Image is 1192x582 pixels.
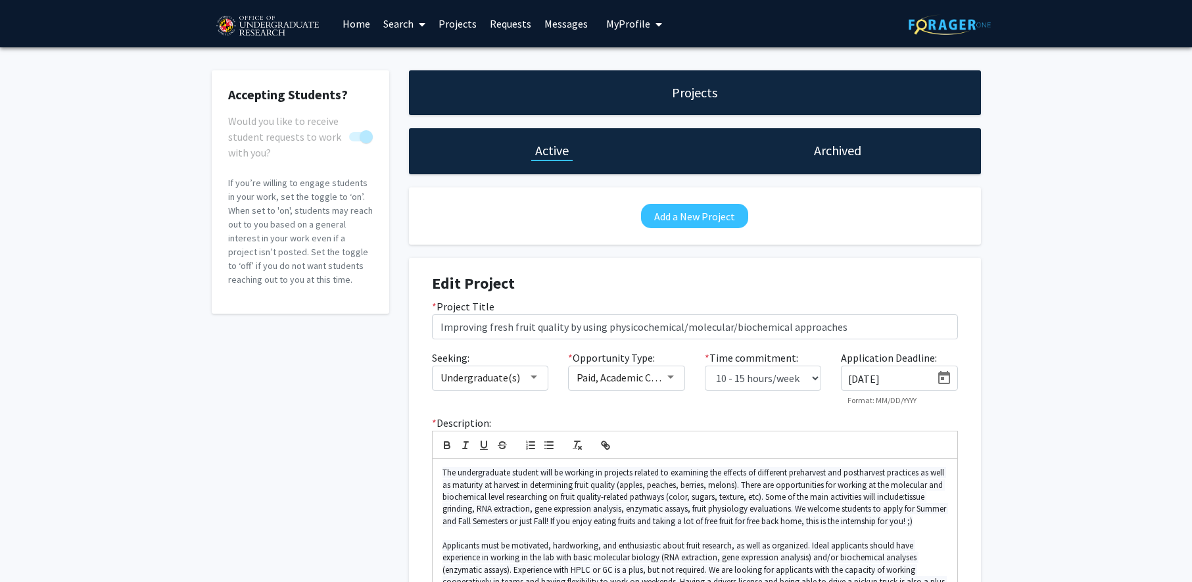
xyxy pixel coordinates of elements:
[483,1,538,47] a: Requests
[931,366,957,390] button: Open calendar
[432,350,469,366] label: Seeking:
[228,113,344,160] span: Would you like to receive student requests to work with you?
[705,350,798,366] label: Time commitment:
[641,204,748,228] button: Add a New Project
[228,176,373,287] p: If you’re willing to engage students in your work, set the toggle to ‘on’. When set to 'on', stud...
[228,113,373,145] div: You cannot turn this off while you have active projects.
[577,371,673,384] span: Paid, Academic Credit
[847,396,917,405] mat-hint: Format: MM/DD/YYYY
[841,350,937,366] label: Application Deadline:
[432,415,491,431] label: Description:
[568,350,655,366] label: Opportunity Type:
[432,273,515,293] strong: Edit Project
[212,10,323,43] img: University of Maryland Logo
[432,299,494,314] label: Project Title
[432,1,483,47] a: Projects
[377,1,432,47] a: Search
[336,1,377,47] a: Home
[909,14,991,35] img: ForagerOne Logo
[672,84,717,102] h1: Projects
[10,523,56,572] iframe: Chat
[606,17,650,30] span: My Profile
[442,467,948,527] span: The undergraduate student will be working in projects related to examining the effects of differe...
[814,141,861,160] h1: Archived
[441,371,520,384] span: Undergraduate(s)
[535,141,569,160] h1: Active
[228,87,373,103] h2: Accepting Students?
[538,1,594,47] a: Messages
